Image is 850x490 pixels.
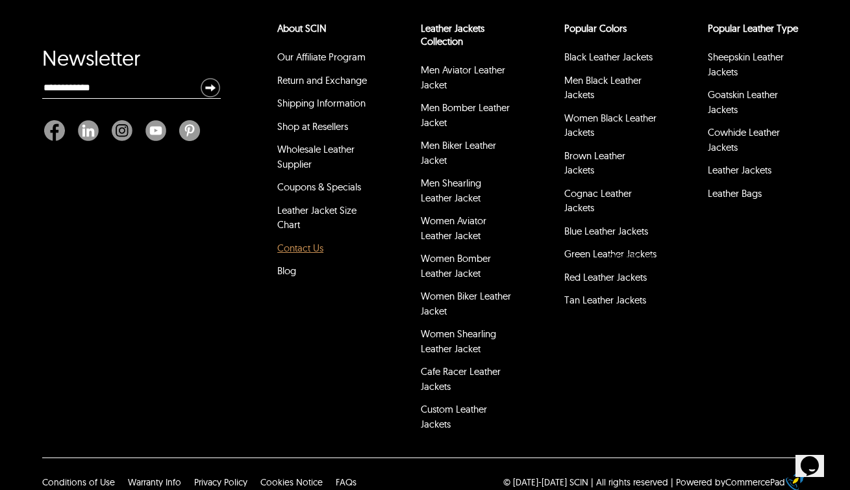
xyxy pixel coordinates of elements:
li: Cowhide Leather Jackets [706,123,801,161]
a: Goatskin Leather Jackets [708,88,778,116]
a: Black Leather Jackets [564,51,653,63]
a: FAQs [336,476,356,488]
a: Men Biker Leather Jacket [421,139,496,166]
a: Coupons & Specials [277,181,361,193]
a: Linkedin [71,120,105,141]
li: Leather Jackets [706,161,801,185]
li: Goatskin Leather Jackets [706,86,801,123]
a: Green Leather Jackets [564,248,656,260]
img: Facebook [44,120,65,141]
a: Return and Exchange [277,74,367,86]
a: Cookies Notice [260,476,323,488]
li: Return and Exchange [275,71,371,95]
a: Men Aviator Leather Jacket [421,64,505,91]
a: Wholesale Leather Supplier [277,143,355,170]
li: Shipping Information [275,94,371,118]
li: Men Shearling Leather Jacket [419,174,514,212]
a: Men Shearling Leather Jacket [421,177,481,204]
li: Black Leather Jackets [562,48,658,71]
li: Cognac Leather Jackets [562,185,658,222]
a: Blog [277,264,296,277]
div: Newsletter [42,51,221,77]
li: Contact Us [275,239,371,263]
iframe: chat widget [603,235,837,432]
li: Tan Leather Jackets [562,291,658,315]
a: Leather Jacket Size Chart [277,204,356,231]
li: Blog [275,262,371,285]
li: Sheepskin Leather Jackets [706,48,801,86]
a: Shop at Resellers [277,120,348,133]
li: Green Leather Jackets [562,245,658,268]
a: Blue Leather Jackets [564,225,648,237]
li: Blue Leather Jackets [562,222,658,246]
a: Sheepskin Leather Jackets [708,51,784,78]
a: Women Bomber Leather Jacket [421,252,491,279]
a: Instagram [105,120,139,141]
a: Tan Leather Jackets [564,294,646,306]
a: Leather Bags [708,187,762,200]
div: | [671,476,673,489]
li: Men Bomber Leather Jacket [419,99,514,136]
li: Our Affiliate Program [275,48,371,71]
a: Women Aviator Leather Jacket [421,214,486,242]
a: Women Biker Leather Jacket [421,290,511,317]
li: Red Leather Jackets [562,268,658,292]
span: Welcome to our site, if you need help simply reply to this message, we are online and ready to help. [5,5,214,25]
img: Pinterest [179,120,200,141]
a: Privacy Policy [194,476,247,488]
a: Leather Jackets [708,164,771,176]
a: Custom Leather Jackets [421,403,487,430]
div: Powered by [676,476,785,489]
a: Red Leather Jackets [564,271,647,283]
li: Cafe Racer Leather Jackets [419,363,514,400]
li: Men Biker Leather Jacket [419,136,514,174]
a: Pinterest [173,120,200,141]
a: Women Black Leather Jackets [564,112,656,139]
a: Youtube [139,120,173,141]
a: Contact Us [277,242,323,254]
a: Facebook [44,120,71,141]
img: Youtube [145,120,166,141]
a: About SCIN [277,22,327,34]
img: Linkedin [78,120,99,141]
a: popular leather jacket colors [564,22,627,34]
li: Shop at Resellers [275,118,371,141]
li: Wholesale Leather Supplier [275,140,371,178]
img: Instagram [112,120,132,141]
div: Welcome to our site, if you need help simply reply to this message, we are online and ready to help. [5,5,239,26]
a: Men Bomber Leather Jacket [421,101,510,129]
li: Leather Bags [706,185,801,208]
a: Cafe Racer Leather Jackets [421,365,501,393]
li: Brown Leather Jackets [562,147,658,185]
li: Women Biker Leather Jacket [419,287,514,325]
a: Our Affiliate Program [277,51,366,63]
a: Cognac Leather Jackets [564,187,632,214]
a: CommercePad [725,476,785,488]
a: Men Black Leather Jackets [564,74,642,101]
li: Women Bomber Leather Jacket [419,250,514,287]
li: Coupons & Specials [275,178,371,201]
a: Shipping Information [277,97,366,109]
p: © [DATE]-[DATE] SCIN | All rights reserved [503,476,668,489]
img: Newsletter Submit [200,77,221,98]
a: Popular Leather Type [708,22,798,34]
a: Warranty Info [128,476,181,488]
li: Women Shearling Leather Jacket [419,325,514,363]
a: Brown Leather Jackets [564,149,625,177]
a: Conditions of Use [42,476,115,488]
li: Women Black Leather Jackets [562,109,658,147]
li: Women Aviator Leather Jacket [419,212,514,250]
li: Men Black Leather Jackets [562,71,658,109]
a: Cowhide Leather Jackets [708,126,780,153]
iframe: chat widget [795,438,837,477]
li: Men Aviator Leather Jacket [419,61,514,99]
li: Leather Jacket Size Chart [275,201,371,239]
li: Custom Leather Jackets [419,400,514,438]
